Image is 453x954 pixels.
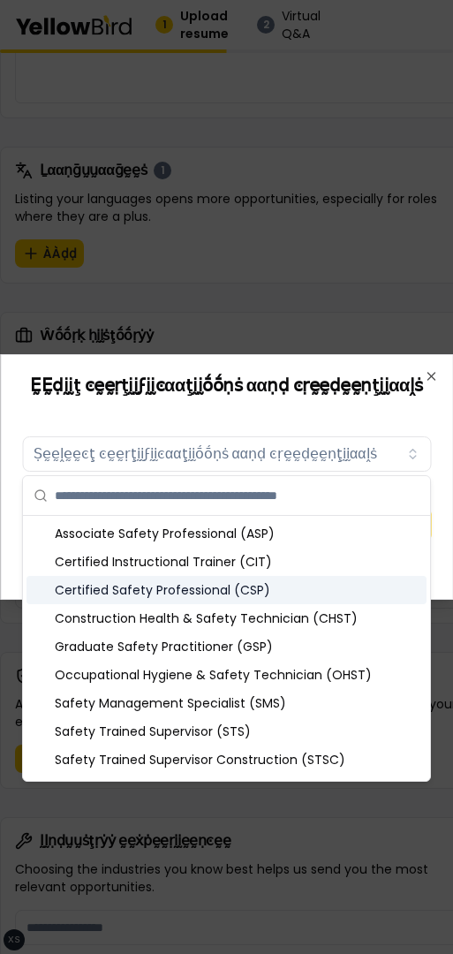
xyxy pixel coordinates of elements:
h2: ḚḚḍḭḭţ ͼḛḛṛţḭḭϝḭḭͼααţḭḭṓṓṇṡ ααṇḍ ͼṛḛḛḍḛḛṇţḭḭααḽṡ [22,376,431,394]
div: Occupational Hygiene & Safety Technician (OHST) [26,661,427,689]
div: Safety Management Specialist (SMS) [26,689,427,717]
div: Graduate Safety Practitioner (GSP) [26,632,427,661]
div: Associate Safety Professional (ASP) [26,519,427,548]
div: Safety Trained Supervisor Construction (STSC) [26,746,427,774]
div: Transitional Safety Practitioner (TSP) [26,774,427,802]
button: Ṣḛḛḽḛḛͼţ ͼḛḛṛţḭḭϝḭḭͼααţḭḭṓṓṇṡ ααṇḍ ͼṛḛḛḍḛḛṇţḭḭααḽṡ [22,436,431,472]
div: Suggestions [23,516,430,781]
div: Safety Trained Supervisor (STS) [26,717,427,746]
div: Construction Health & Safety Technician (CHST) [26,604,427,632]
div: Certified Safety Professional (CSP) [26,576,427,604]
div: Certified Instructional Trainer (CIT) [26,548,427,576]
